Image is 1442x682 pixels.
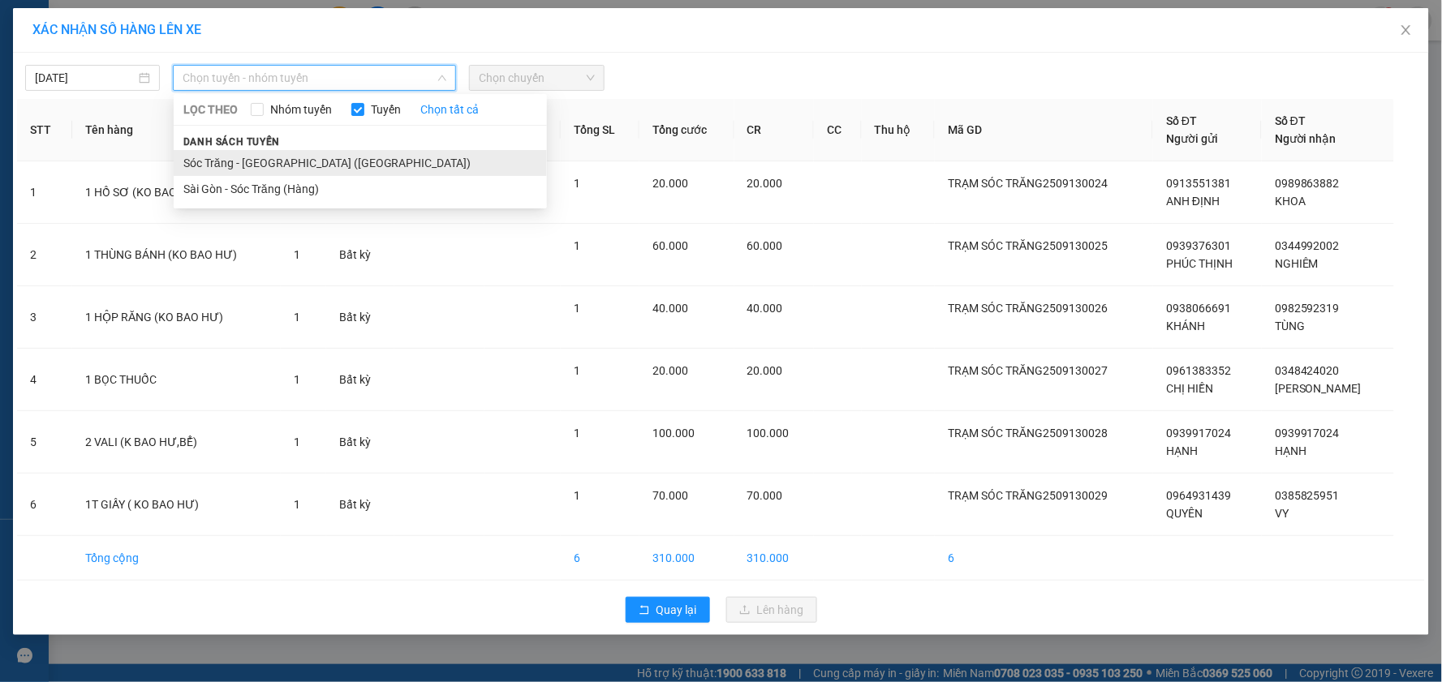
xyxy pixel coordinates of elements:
span: 1 [574,302,580,315]
span: Người gửi [1166,132,1218,145]
span: 0348424020 [1275,364,1340,377]
span: Số ĐT [1275,114,1306,127]
th: Thu hộ [862,99,935,161]
li: Sài Gòn - Sóc Trăng (Hàng) [174,176,547,202]
span: 1 [574,364,580,377]
th: Tên hàng [72,99,281,161]
span: 0964931439 [1166,489,1231,502]
span: TRẠM SÓC TRĂNG2509130027 [948,364,1108,377]
span: Chọn tuyến - nhóm tuyến [183,66,446,90]
td: Bất kỳ [326,224,394,286]
th: Mã GD [935,99,1153,161]
span: HẠNH [1275,444,1306,457]
span: 0939917024 [1275,427,1340,440]
th: Tổng cước [639,99,734,161]
span: 60.000 [652,239,688,252]
span: Danh sách tuyến [174,135,290,149]
span: LỌC THEO [183,101,238,118]
span: 0989863882 [1275,177,1340,190]
td: 6 [17,474,72,536]
span: rollback [639,604,650,617]
td: 2 [17,224,72,286]
span: 40.000 [652,302,688,315]
span: Số ĐT [1166,114,1197,127]
td: 6 [935,536,1153,581]
span: Chọn chuyến [479,66,594,90]
span: 70.000 [747,489,783,502]
span: TRẠM SÓC TRĂNG2509130028 [948,427,1108,440]
span: TRẠM SÓC TRĂNG2509130025 [948,239,1108,252]
td: 1 THÙNG BÁNH (KO BAO HƯ) [72,224,281,286]
button: uploadLên hàng [726,597,817,623]
span: 20.000 [652,177,688,190]
a: Chọn tất cả [420,101,479,118]
td: Bất kỳ [326,286,394,349]
td: 1 HỒ SƠ (KO BAO ƯỚT) [72,161,281,224]
td: 1 BỌC THUỐC [72,349,281,411]
span: 0939376301 [1166,239,1231,252]
span: 1 [294,435,300,448]
span: down [437,73,447,83]
span: Nhóm tuyến [264,101,338,118]
span: 1 [294,248,300,261]
span: Người nhận [1275,132,1337,145]
span: CHỊ HIỀN [1166,382,1213,395]
button: Close [1384,8,1429,54]
span: 1 [574,177,580,190]
span: 0982592319 [1275,302,1340,315]
span: 0961383352 [1166,364,1231,377]
span: 0939917024 [1166,427,1231,440]
td: 1T GIẤY ( KO BAO HƯ) [72,474,281,536]
td: 1 HỘP RĂNG (KO BAO HƯ) [72,286,281,349]
span: 0344992002 [1275,239,1340,252]
td: 2 VALI (K BAO HƯ,BỂ) [72,411,281,474]
span: 60.000 [747,239,783,252]
span: 70.000 [652,489,688,502]
span: 20.000 [747,177,783,190]
span: 1 [574,489,580,502]
span: TÙNG [1275,320,1305,332]
span: 0913551381 [1166,177,1231,190]
td: 5 [17,411,72,474]
span: 1 [294,311,300,324]
td: 310.000 [734,536,815,581]
span: NGHIÊM [1275,257,1319,270]
span: VY [1275,507,1289,520]
span: 0385825951 [1275,489,1340,502]
span: ANH ĐỊNH [1166,195,1220,208]
span: KHÁNH [1166,320,1205,332]
span: Tuyến [364,101,407,118]
td: Bất kỳ [326,474,394,536]
td: 3 [17,286,72,349]
span: 0938066691 [1166,302,1231,315]
td: 1 [17,161,72,224]
span: TRẠM SÓC TRĂNG2509130026 [948,302,1108,315]
td: 310.000 [639,536,734,581]
span: HẠNH [1166,444,1198,457]
td: Tổng cộng [72,536,281,581]
li: Sóc Trăng - [GEOGRAPHIC_DATA] ([GEOGRAPHIC_DATA]) [174,150,547,176]
td: 6 [561,536,639,581]
span: XÁC NHẬN SỐ HÀNG LÊN XE [32,22,201,37]
th: CC [814,99,862,161]
td: Bất kỳ [326,349,394,411]
span: 1 [574,239,580,252]
span: 1 [294,498,300,511]
span: 1 [574,427,580,440]
th: Tổng SL [561,99,639,161]
span: 20.000 [652,364,688,377]
span: [PERSON_NAME] [1275,382,1362,395]
span: TRẠM SÓC TRĂNG2509130024 [948,177,1108,190]
span: PHÚC THỊNH [1166,257,1233,270]
span: TRẠM SÓC TRĂNG2509130029 [948,489,1108,502]
span: 1 [294,373,300,386]
span: QUYÊN [1166,507,1203,520]
span: 100.000 [747,427,790,440]
th: CR [734,99,815,161]
td: 4 [17,349,72,411]
input: 14/09/2025 [35,69,136,87]
span: 20.000 [747,364,783,377]
td: Bất kỳ [326,411,394,474]
span: 40.000 [747,302,783,315]
th: STT [17,99,72,161]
